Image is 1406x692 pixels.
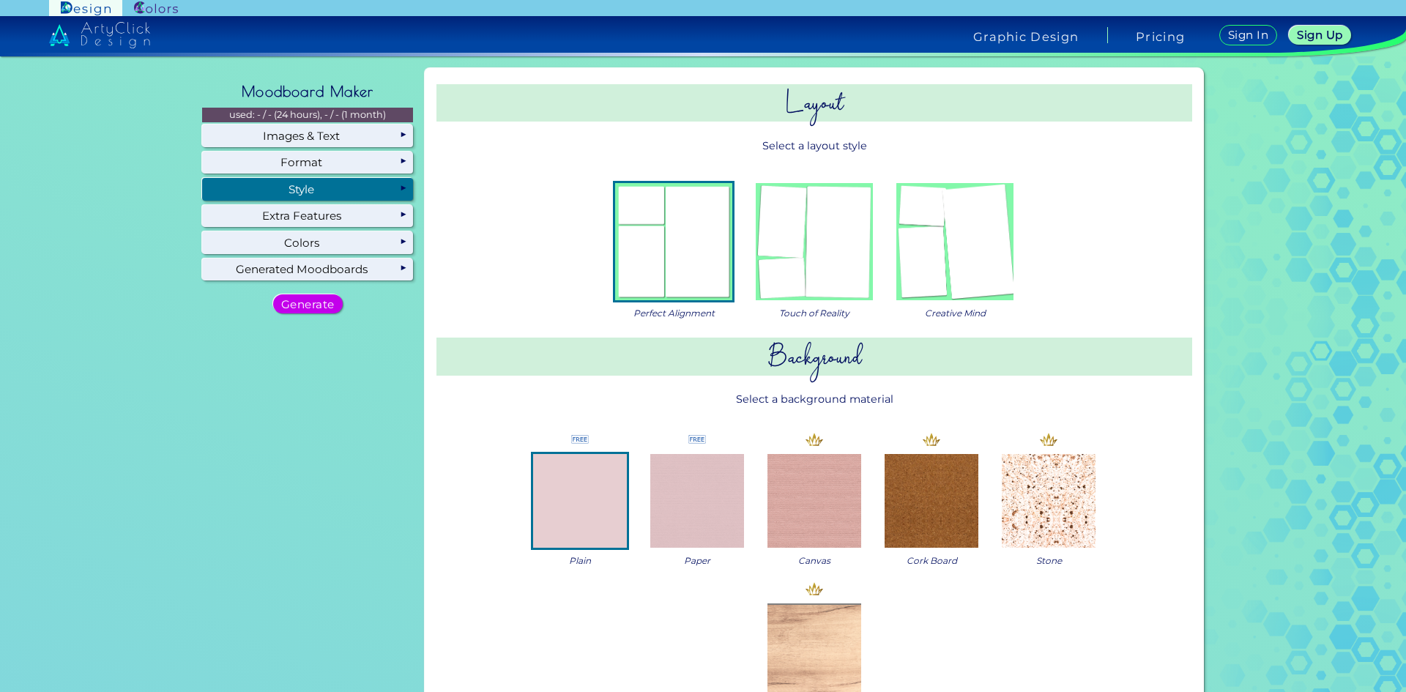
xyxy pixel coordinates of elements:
[436,133,1192,160] p: Select a layout style
[925,306,986,320] span: Creative Mind
[756,183,873,300] img: layout_slight.png
[533,454,627,548] img: ex-mb-sw-style-0.jpg
[684,554,710,568] span: Paper
[234,75,381,108] h2: Moodboard Maker
[1040,431,1057,448] img: icon_premium_gold.svg
[571,431,589,448] img: icon_free.svg
[569,554,591,568] span: Plain
[1299,30,1340,40] h5: Sign Up
[1136,31,1185,42] a: Pricing
[907,554,957,568] span: Cork Board
[806,580,823,598] img: icon_premium_gold.svg
[1230,30,1266,40] h5: Sign In
[923,431,940,448] img: icon_premium_gold.svg
[798,554,830,568] span: Canvas
[436,338,1192,375] h2: Background
[436,386,1192,413] p: Select a background material
[896,183,1013,300] img: layout_messy.png
[202,258,413,280] div: Generated Moodboards
[885,454,978,548] img: ex-mb-sw-style-5.png
[973,31,1079,42] h4: Graphic Design
[49,22,150,48] img: artyclick_design_logo_white_combined_path.svg
[202,205,413,227] div: Extra Features
[688,431,706,448] img: icon_free.svg
[1002,454,1096,548] img: ex-mb-sw-style-4.png
[283,299,332,309] h5: Generate
[779,306,849,320] span: Touch of Reality
[1036,554,1062,568] span: Stone
[767,454,861,548] img: ex-mb-sw-style-2.png
[1221,26,1274,45] a: Sign In
[436,84,1192,122] h2: Layout
[806,431,823,448] img: icon_premium_gold.svg
[202,124,413,146] div: Images & Text
[202,108,413,122] p: used: - / - (24 hours), - / - (1 month)
[202,178,413,200] div: Style
[1292,26,1348,44] a: Sign Up
[202,231,413,253] div: Colors
[615,183,732,300] img: layout_straight.png
[134,1,178,15] img: ArtyClick Colors logo
[633,306,715,320] span: Perfect Alignment
[650,454,744,548] img: ex-mb-sw-style-1.png
[202,152,413,174] div: Format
